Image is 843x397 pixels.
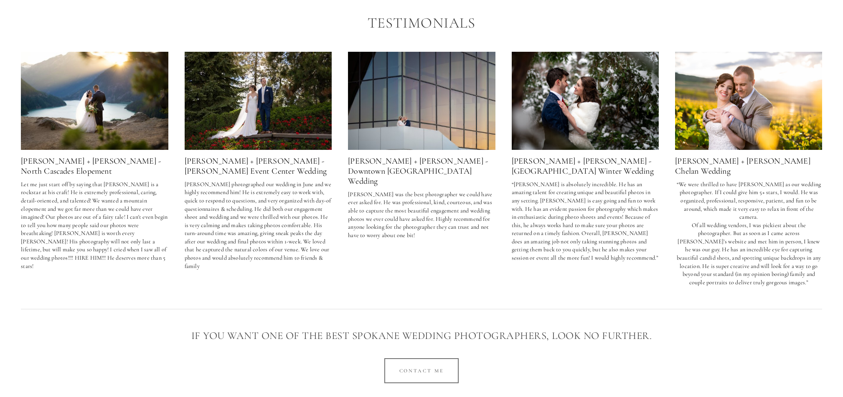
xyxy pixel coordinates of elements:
p: “[PERSON_NAME] is absolutely incredible. He has an amazing talent for creating unique and beautif... [512,180,659,262]
h3: If You Want One of the Best Spokane Wedding Photographers, Look No Further. [21,327,822,344]
img: Michael + Alycia - Spokane Winter Wedding [512,52,659,150]
p: [PERSON_NAME] was the best photographer we could have ever asked for. He was professional, kind, ... [348,190,495,240]
a: [PERSON_NAME] + [PERSON_NAME] - North Cascades Elopement [21,156,161,176]
img: Audrey + Robert - North Cascades Elopement [21,51,168,149]
img: Dyana + Chris - Downtown Spokane Wedding [348,52,495,150]
a: [PERSON_NAME] + [PERSON_NAME] - [PERSON_NAME] Event Center Wedding [185,156,327,176]
p: “We were thrilled to have [PERSON_NAME] as our wedding photographer. If I could give him 5+ stars... [675,180,823,287]
p: Let me just start off by saying that [PERSON_NAME] is a rockstar at his craft! He is extremely pr... [21,180,168,271]
a: [PERSON_NAME] + [PERSON_NAME] Chelan Wedding [675,156,810,176]
p: [PERSON_NAME] photographed our wedding in June and we highly recommend him! He is extremely easy ... [185,180,332,271]
a: [PERSON_NAME] + [PERSON_NAME] - [GEOGRAPHIC_DATA] Winter Wedding [512,156,654,176]
a: [PERSON_NAME] + [PERSON_NAME] - Downtown [GEOGRAPHIC_DATA] Wedding [348,156,488,186]
a: Contact Me [384,358,459,383]
img: Jarred + Claudia - Lake Chelan Wedding [675,52,823,150]
h2: Testimonials [21,15,822,31]
img: Kelly + Nick - Hagadone Event Center Wedding [185,52,332,150]
a: Audrey + Robert - North Cascades Elopement [21,52,168,150]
